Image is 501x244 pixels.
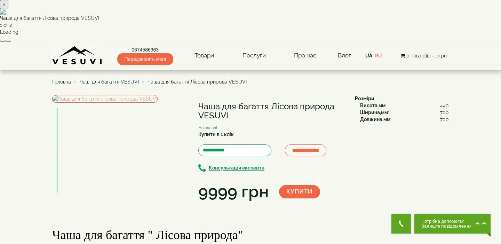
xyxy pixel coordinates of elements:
[338,52,351,59] a: Блог
[440,116,449,123] span: 700
[360,103,385,108] b: Висота,мм
[198,131,234,138] label: Купити в 1 клік
[80,79,139,85] a: Чаші для багаття VESUVI
[6,40,11,42] button: Next (Right arrow key)
[117,53,173,65] span: Передзвоніть мені
[365,53,372,58] a: UA
[198,180,269,204] div: 9999 грн
[440,102,449,109] span: 440
[398,52,449,60] button: 0 товар(ів) - 0грн
[375,53,382,58] a: RU
[117,46,173,53] a: 0674586963
[421,224,472,229] span: Залиште повідомлення
[198,125,217,130] small: На складі
[198,102,344,120] h1: Чаша для багаття Лісова природа VESUVI
[360,110,388,115] b: Ширина,мм
[355,96,374,101] b: Розміри
[52,228,243,242] span: Чаша для багаття " Лісова природа"
[360,117,390,122] b: Довжина,мм
[406,53,447,58] span: 0 товар(ів) - 0грн
[279,185,320,198] button: Купити
[52,79,71,85] a: Головна
[287,48,323,64] a: Про нас
[421,219,472,224] span: Потрібна допомога?
[148,79,247,85] span: Чаша для багаття Лісова природа VESUVI
[360,116,449,123] div: :
[360,109,449,116] div: :
[360,102,449,109] div: :
[391,214,411,234] button: Get Call button
[440,109,449,116] span: 700
[188,48,221,64] a: Товари
[209,165,264,171] b: Консультація експерта
[236,48,273,64] a: Послуги
[52,95,158,103] img: Чаша для багаття Лісова природа VESUVI
[52,46,103,65] img: Завод VESUVI
[414,214,491,234] button: Chat button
